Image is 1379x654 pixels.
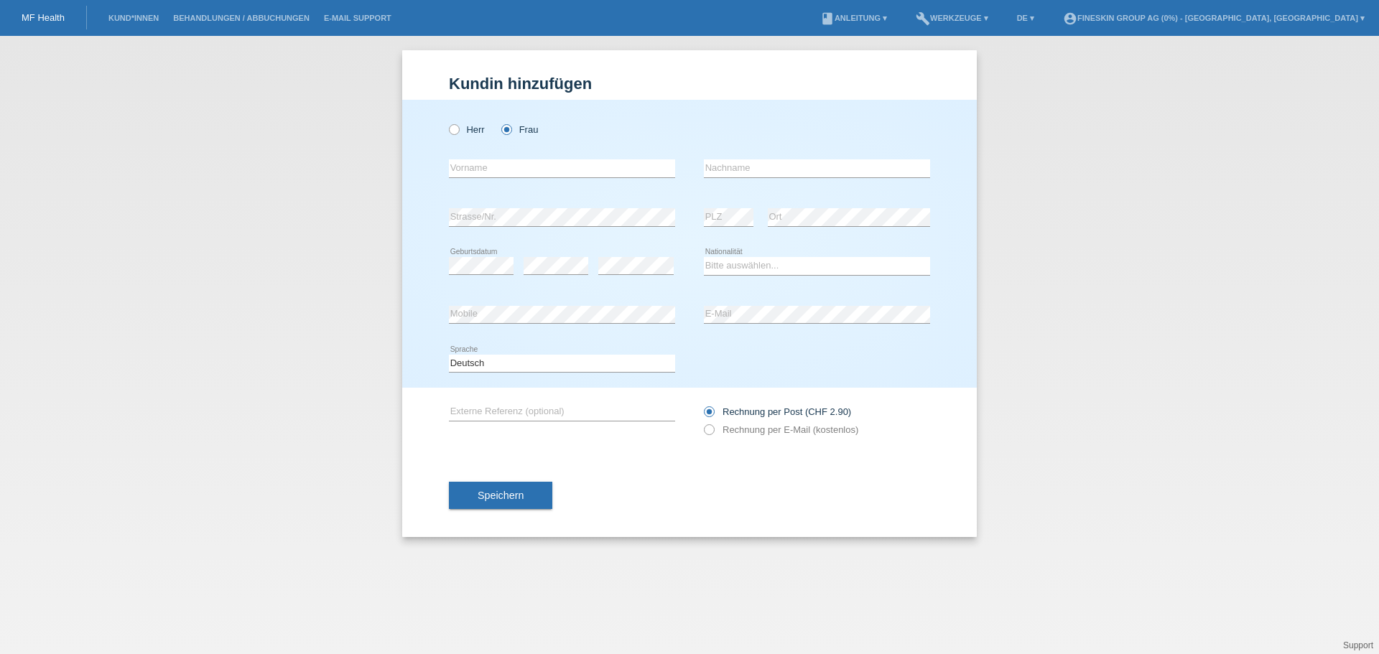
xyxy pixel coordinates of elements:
[1343,640,1373,650] a: Support
[501,124,538,135] label: Frau
[704,424,858,435] label: Rechnung per E-Mail (kostenlos)
[1063,11,1077,26] i: account_circle
[449,482,552,509] button: Speichern
[909,14,995,22] a: buildWerkzeuge ▾
[704,424,713,442] input: Rechnung per E-Mail (kostenlos)
[704,406,713,424] input: Rechnung per Post (CHF 2.90)
[813,14,894,22] a: bookAnleitung ▾
[1010,14,1041,22] a: DE ▾
[101,14,166,22] a: Kund*innen
[501,124,511,134] input: Frau
[820,11,835,26] i: book
[704,406,851,417] label: Rechnung per Post (CHF 2.90)
[478,490,524,501] span: Speichern
[916,11,930,26] i: build
[1056,14,1372,22] a: account_circleFineSkin Group AG (0%) - [GEOGRAPHIC_DATA], [GEOGRAPHIC_DATA] ▾
[22,12,65,23] a: MF Health
[449,75,930,93] h1: Kundin hinzufügen
[166,14,317,22] a: Behandlungen / Abbuchungen
[449,124,458,134] input: Herr
[449,124,485,135] label: Herr
[317,14,399,22] a: E-Mail Support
